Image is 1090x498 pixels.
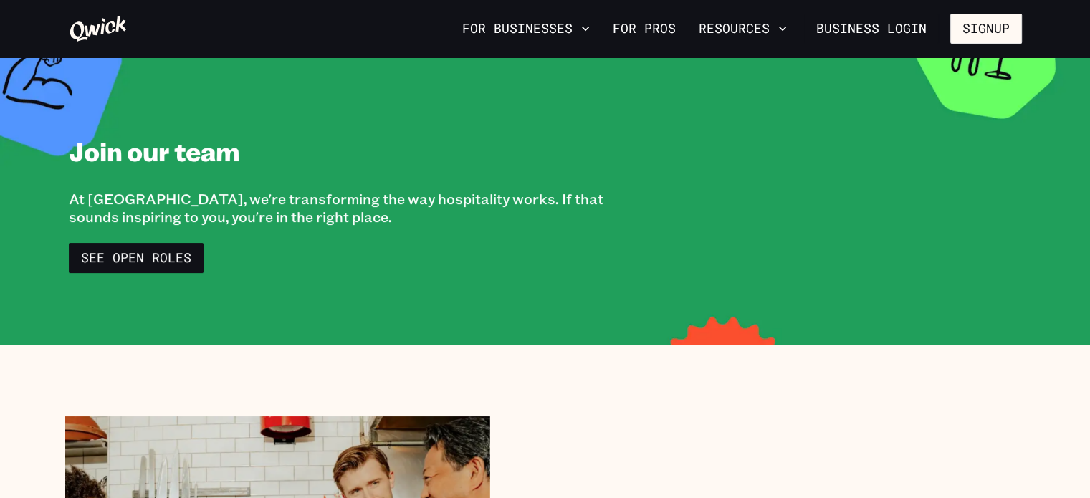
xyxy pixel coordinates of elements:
[69,135,240,167] h1: Join our team
[456,16,596,41] button: For Businesses
[950,14,1022,44] button: Signup
[693,16,793,41] button: Resources
[69,243,204,273] a: See Open Roles
[804,14,939,44] a: Business Login
[69,190,641,226] p: At [GEOGRAPHIC_DATA], we're transforming the way hospitality works. If that sounds inspiring to y...
[607,16,682,41] a: For Pros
